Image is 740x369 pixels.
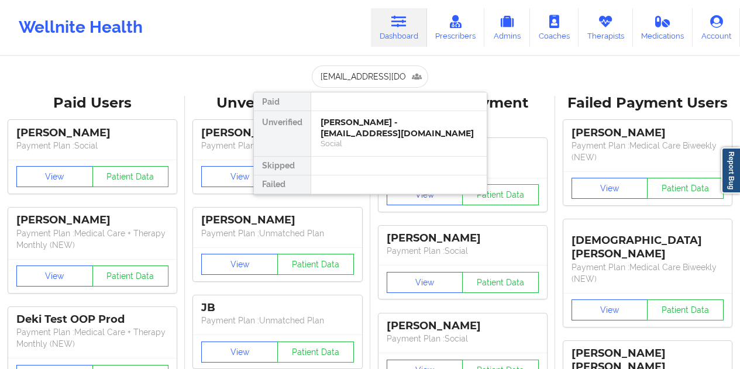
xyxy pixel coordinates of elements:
p: Payment Plan : Social [16,140,168,151]
div: [PERSON_NAME] [16,126,168,140]
button: View [201,342,278,363]
div: Paid Users [8,94,177,112]
a: Prescribers [427,8,485,47]
div: [PERSON_NAME] [572,126,724,140]
button: Patient Data [647,299,724,320]
div: [PERSON_NAME] - [EMAIL_ADDRESS][DOMAIN_NAME] [321,117,477,139]
button: View [572,299,648,320]
a: Admins [484,8,530,47]
div: Failed Payment Users [563,94,732,112]
div: [PERSON_NAME] [201,126,353,140]
button: View [201,166,278,187]
button: Patient Data [92,166,169,187]
a: Coaches [530,8,579,47]
p: Payment Plan : Medical Care + Therapy Monthly (NEW) [16,227,168,251]
p: Payment Plan : Medical Care Biweekly (NEW) [572,261,724,285]
div: [PERSON_NAME] [16,213,168,227]
a: Account [693,8,740,47]
button: Patient Data [462,184,539,205]
button: View [572,178,648,199]
p: Payment Plan : Unmatched Plan [201,140,353,151]
button: View [16,166,93,187]
button: View [201,254,278,275]
p: Payment Plan : Social [387,245,539,257]
div: Unverified [254,111,311,157]
div: Skipped [254,157,311,175]
p: Payment Plan : Social [387,333,539,344]
p: Payment Plan : Unmatched Plan [201,315,353,326]
button: Patient Data [277,342,354,363]
a: Report Bug [721,147,740,194]
div: [PERSON_NAME] [387,232,539,245]
button: Patient Data [277,254,354,275]
a: Dashboard [371,8,427,47]
button: View [387,272,463,293]
button: Patient Data [647,178,724,199]
div: [PERSON_NAME] [201,213,353,227]
a: Medications [633,8,693,47]
button: View [16,265,93,287]
div: Failed [254,175,311,194]
div: JB [201,301,353,315]
p: Payment Plan : Medical Care + Therapy Monthly (NEW) [16,326,168,350]
div: Unverified Users [193,94,362,112]
a: Therapists [579,8,633,47]
button: Patient Data [462,272,539,293]
div: Paid [254,92,311,111]
button: View [387,184,463,205]
div: Deki Test OOP Prod [16,313,168,326]
p: Payment Plan : Unmatched Plan [201,227,353,239]
div: [DEMOGRAPHIC_DATA][PERSON_NAME] [572,225,724,261]
div: [PERSON_NAME] [387,319,539,333]
div: Social [321,139,477,149]
p: Payment Plan : Medical Care Biweekly (NEW) [572,140,724,163]
button: Patient Data [92,265,169,287]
